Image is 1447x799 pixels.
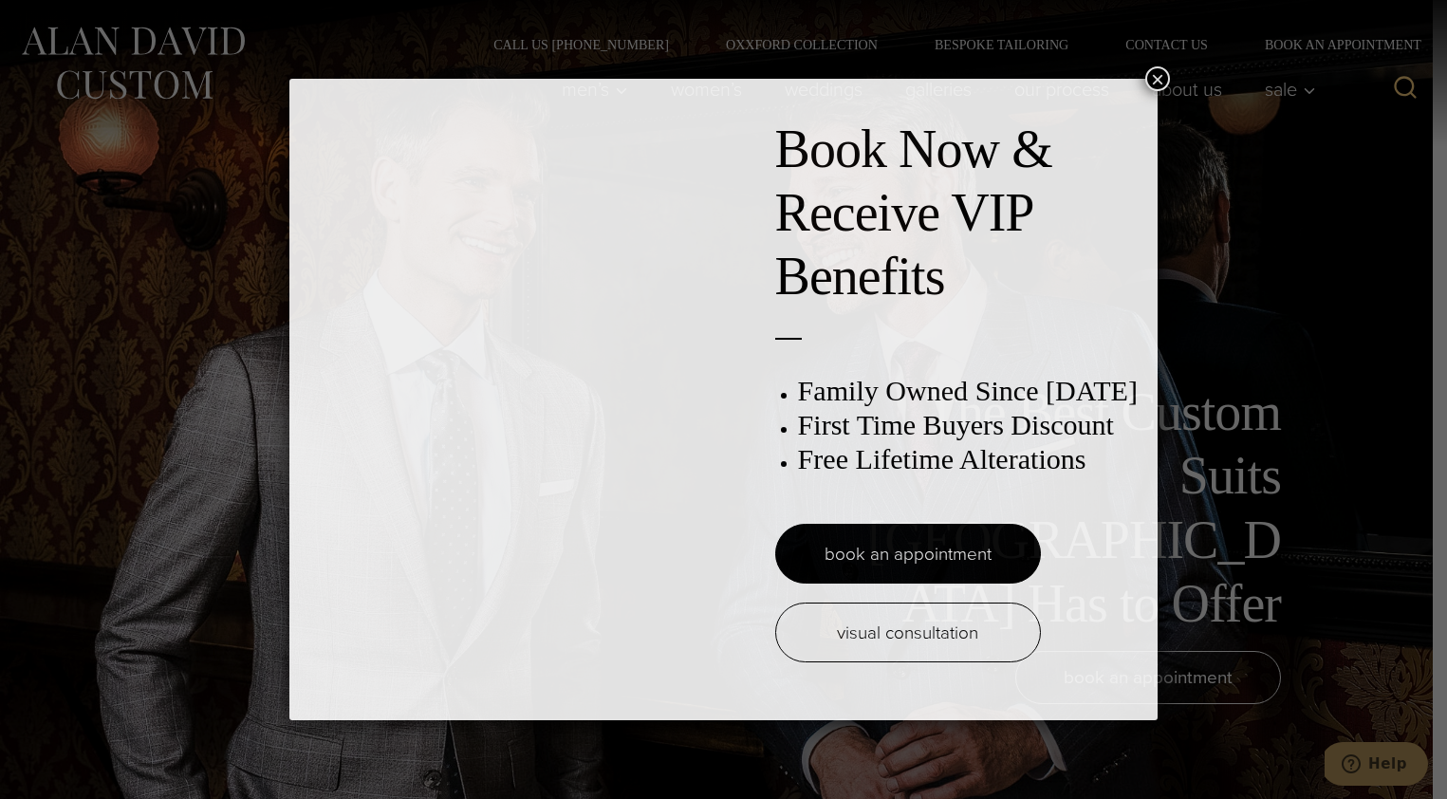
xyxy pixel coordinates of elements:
a: visual consultation [775,603,1041,662]
h3: Family Owned Since [DATE] [798,374,1139,408]
span: Help [44,13,83,30]
h2: Book Now & Receive VIP Benefits [775,118,1139,309]
h3: Free Lifetime Alterations [798,442,1139,476]
a: book an appointment [775,524,1041,584]
button: Close [1145,66,1170,91]
h3: First Time Buyers Discount [798,408,1139,442]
